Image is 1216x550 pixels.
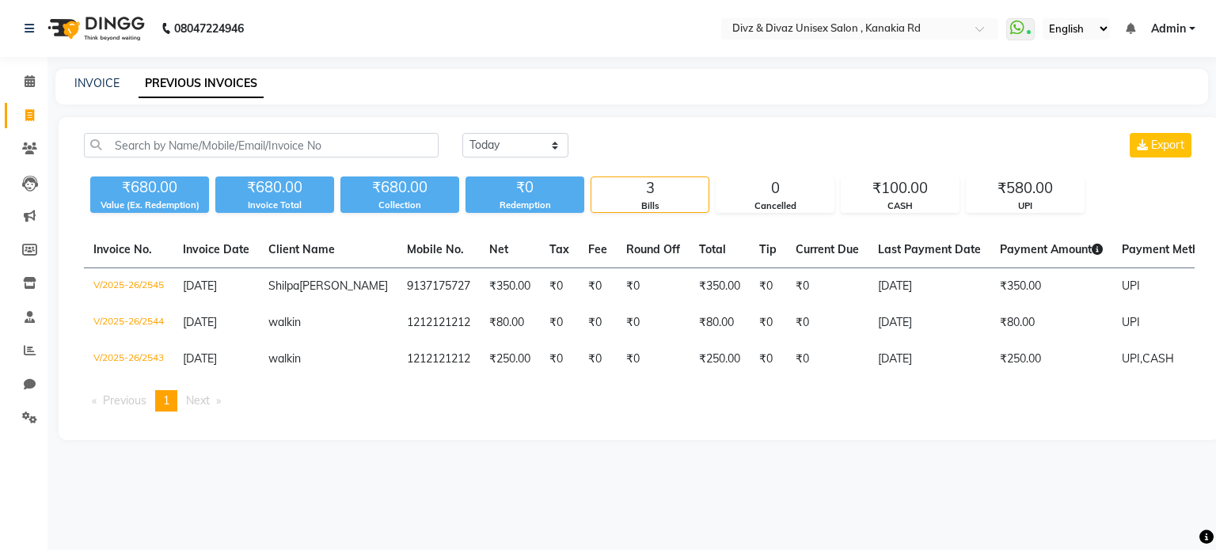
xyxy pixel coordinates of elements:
[1000,242,1103,256] span: Payment Amount
[90,199,209,212] div: Value (Ex. Redemption)
[868,341,990,377] td: [DATE]
[93,242,152,256] span: Invoice No.
[480,268,540,305] td: ₹350.00
[786,305,868,341] td: ₹0
[750,341,786,377] td: ₹0
[842,199,959,213] div: CASH
[465,176,584,199] div: ₹0
[878,242,981,256] span: Last Payment Date
[579,341,617,377] td: ₹0
[990,268,1112,305] td: ₹350.00
[750,305,786,341] td: ₹0
[786,268,868,305] td: ₹0
[215,176,334,199] div: ₹680.00
[540,305,579,341] td: ₹0
[186,393,210,408] span: Next
[716,177,834,199] div: 0
[579,268,617,305] td: ₹0
[183,351,217,366] span: [DATE]
[268,315,301,329] span: walkin
[690,268,750,305] td: ₹350.00
[183,315,217,329] span: [DATE]
[1122,279,1140,293] span: UPI
[84,390,1195,412] nav: Pagination
[340,199,459,212] div: Collection
[1151,138,1184,152] span: Export
[1122,315,1140,329] span: UPI
[174,6,244,51] b: 08047224946
[579,305,617,341] td: ₹0
[397,305,480,341] td: 1212121212
[84,268,173,305] td: V/2025-26/2545
[967,177,1084,199] div: ₹580.00
[40,6,149,51] img: logo
[183,242,249,256] span: Invoice Date
[397,268,480,305] td: 9137175727
[617,305,690,341] td: ₹0
[139,70,264,98] a: PREVIOUS INVOICES
[588,242,607,256] span: Fee
[1142,351,1174,366] span: CASH
[268,351,301,366] span: walkin
[990,341,1112,377] td: ₹250.00
[215,199,334,212] div: Invoice Total
[868,305,990,341] td: [DATE]
[90,176,209,199] div: ₹680.00
[591,199,709,213] div: Bills
[617,268,690,305] td: ₹0
[84,341,173,377] td: V/2025-26/2543
[268,279,299,293] span: Shilpa
[1151,21,1186,37] span: Admin
[480,305,540,341] td: ₹80.00
[299,279,388,293] span: [PERSON_NAME]
[1130,133,1191,157] button: Export
[540,268,579,305] td: ₹0
[716,199,834,213] div: Cancelled
[591,177,709,199] div: 3
[183,279,217,293] span: [DATE]
[465,199,584,212] div: Redemption
[750,268,786,305] td: ₹0
[786,341,868,377] td: ₹0
[163,393,169,408] span: 1
[617,341,690,377] td: ₹0
[626,242,680,256] span: Round Off
[103,393,146,408] span: Previous
[407,242,464,256] span: Mobile No.
[699,242,726,256] span: Total
[549,242,569,256] span: Tax
[690,305,750,341] td: ₹80.00
[690,341,750,377] td: ₹250.00
[967,199,1084,213] div: UPI
[1122,351,1142,366] span: UPI,
[340,176,459,199] div: ₹680.00
[990,305,1112,341] td: ₹80.00
[397,341,480,377] td: 1212121212
[759,242,777,256] span: Tip
[480,341,540,377] td: ₹250.00
[842,177,959,199] div: ₹100.00
[868,268,990,305] td: [DATE]
[84,133,439,157] input: Search by Name/Mobile/Email/Invoice No
[796,242,859,256] span: Current Due
[268,242,335,256] span: Client Name
[489,242,508,256] span: Net
[74,76,120,90] a: INVOICE
[84,305,173,341] td: V/2025-26/2544
[540,341,579,377] td: ₹0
